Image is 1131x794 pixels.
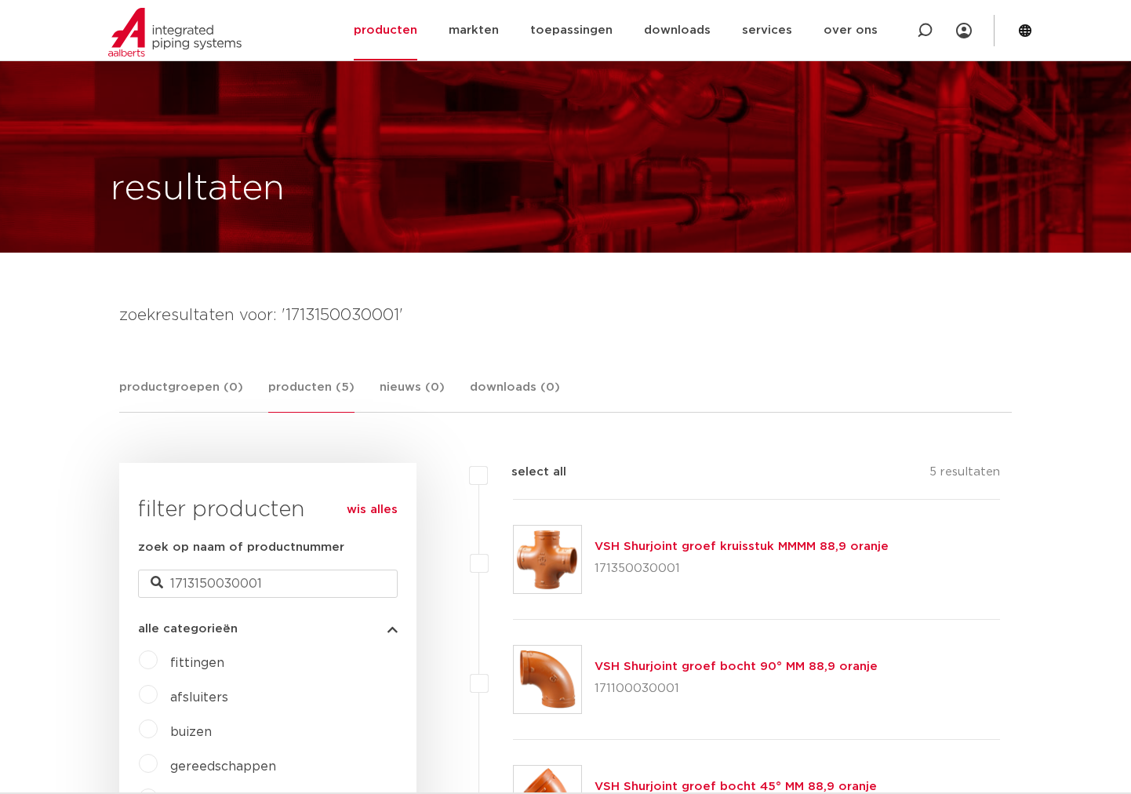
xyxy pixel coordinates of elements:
[138,623,398,635] button: alle categorieën
[119,378,243,412] a: productgroepen (0)
[268,378,355,413] a: producten (5)
[138,570,398,598] input: zoeken
[929,463,1000,487] p: 5 resultaten
[170,691,228,704] a: afsluiters
[170,657,224,669] a: fittingen
[470,378,560,412] a: downloads (0)
[514,646,581,713] img: Thumbnail for VSH Shurjoint groef bocht 90° MM 88,9 oranje
[595,676,878,701] p: 171100030001
[119,303,1012,328] h4: zoekresultaten voor: '1713150030001'
[111,164,285,214] h1: resultaten
[595,556,889,581] p: 171350030001
[488,463,566,482] label: select all
[138,538,344,557] label: zoek op naam of productnummer
[347,501,398,519] a: wis alles
[595,781,877,792] a: VSH Shurjoint groef bocht 45° MM 88,9 oranje
[138,494,398,526] h3: filter producten
[170,726,212,738] a: buizen
[595,541,889,552] a: VSH Shurjoint groef kruisstuk MMMM 88,9 oranje
[138,623,238,635] span: alle categorieën
[514,526,581,593] img: Thumbnail for VSH Shurjoint groef kruisstuk MMMM 88,9 oranje
[380,378,445,412] a: nieuws (0)
[170,760,276,773] a: gereedschappen
[595,661,878,672] a: VSH Shurjoint groef bocht 90° MM 88,9 oranje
